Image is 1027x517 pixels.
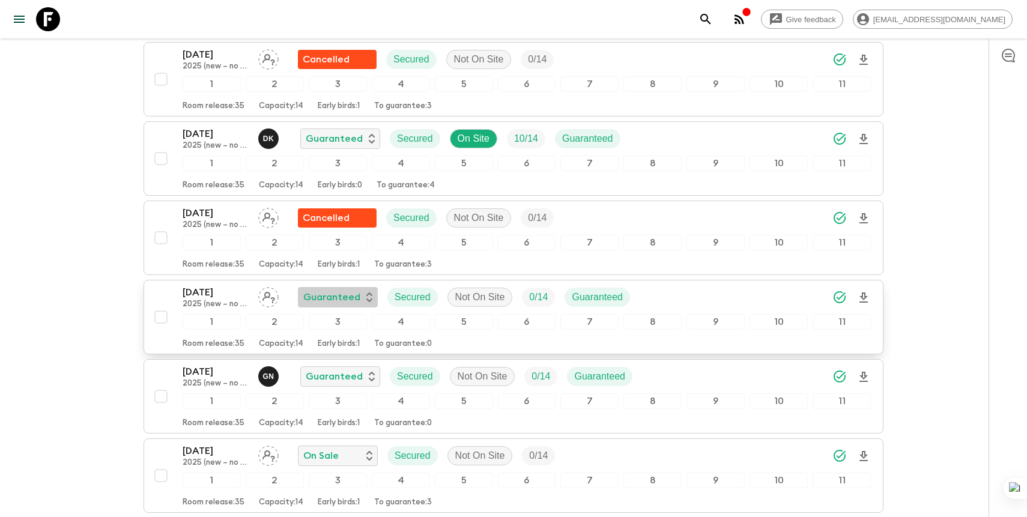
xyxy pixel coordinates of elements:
span: Damien Kim [258,132,281,142]
div: Secured [386,208,437,228]
div: 9 [686,76,745,92]
div: On Site [450,129,497,148]
p: To guarantee: 3 [374,498,432,507]
div: 2 [246,76,304,92]
div: 3 [309,314,367,330]
p: Room release: 35 [183,101,244,111]
p: Not On Site [455,449,505,463]
div: 1 [183,156,241,171]
div: Secured [387,288,438,307]
p: Not On Site [454,211,504,225]
div: 1 [183,76,241,92]
div: 5 [435,393,493,409]
p: Capacity: 14 [259,181,303,190]
div: 11 [813,156,871,171]
div: Flash Pack cancellation [298,208,377,228]
p: Early birds: 1 [318,419,360,428]
span: [EMAIL_ADDRESS][DOMAIN_NAME] [867,15,1012,24]
div: 5 [435,156,493,171]
p: Room release: 35 [183,181,244,190]
div: 3 [309,156,367,171]
p: Early birds: 1 [318,498,360,507]
p: Early birds: 1 [318,101,360,111]
div: 7 [560,235,619,250]
p: To guarantee: 3 [374,101,432,111]
svg: Synced Successfully [832,449,847,463]
div: 10 [750,473,808,488]
div: 9 [686,314,745,330]
button: [DATE]2025 (new – no [DEMOGRAPHIC_DATA] stay)Assign pack leaderFlash Pack cancellationSecuredNot ... [144,201,883,275]
div: 10 [750,393,808,409]
div: 8 [623,235,682,250]
svg: Synced Successfully [832,290,847,304]
span: Assign pack leader [258,53,279,62]
p: 0 / 14 [529,449,548,463]
div: 5 [435,473,493,488]
button: [DATE]2025 (new – no [DEMOGRAPHIC_DATA] stay)Assign pack leaderFlash Pack cancellationSecuredNot ... [144,42,883,116]
div: 7 [560,156,619,171]
a: Give feedback [761,10,843,29]
div: 2 [246,156,304,171]
p: 0 / 14 [529,290,548,304]
svg: Download Onboarding [856,291,871,305]
p: Capacity: 14 [259,419,303,428]
div: 3 [309,76,367,92]
p: 0 / 14 [532,369,550,384]
p: Guaranteed [562,132,613,146]
p: 2025 (new – no [DEMOGRAPHIC_DATA] stay) [183,458,249,468]
p: [DATE] [183,206,249,220]
div: 6 [498,76,556,92]
div: 6 [498,314,556,330]
div: 4 [372,76,430,92]
div: Not On Site [447,288,513,307]
div: Secured [390,129,440,148]
div: 8 [623,473,682,488]
div: 11 [813,393,871,409]
div: 2 [246,235,304,250]
p: Early birds: 1 [318,339,360,349]
svg: Synced Successfully [832,132,847,146]
p: Guaranteed [306,132,363,146]
div: Secured [390,367,440,386]
button: menu [7,7,31,31]
div: 7 [560,393,619,409]
div: 8 [623,314,682,330]
div: Trip Fill [521,208,554,228]
p: 2025 (new – no [DEMOGRAPHIC_DATA] stay) [183,141,249,151]
span: Assign pack leader [258,291,279,300]
p: [DATE] [183,47,249,62]
p: Not On Site [458,369,507,384]
p: Secured [395,449,431,463]
button: [DATE]2025 (new – no [DEMOGRAPHIC_DATA] stay)Assign pack leaderOn SaleSecuredNot On SiteTrip Fill... [144,438,883,513]
svg: Download Onboarding [856,211,871,226]
div: 4 [372,156,430,171]
div: 3 [309,473,367,488]
div: Not On Site [450,367,515,386]
svg: Synced Successfully [832,369,847,384]
div: 2 [246,473,304,488]
div: 9 [686,156,745,171]
svg: Download Onboarding [856,53,871,67]
p: 0 / 14 [528,52,547,67]
div: 3 [309,393,367,409]
div: 10 [750,314,808,330]
p: 0 / 14 [528,211,547,225]
p: On Sale [303,449,339,463]
p: Capacity: 14 [259,498,303,507]
p: Guaranteed [574,369,625,384]
div: 5 [435,235,493,250]
p: Guaranteed [572,290,623,304]
button: [DATE]2025 (new – no [DEMOGRAPHIC_DATA] stay)Genie NamGuaranteedSecuredNot On SiteTrip FillGuaran... [144,359,883,434]
p: On Site [458,132,489,146]
div: 8 [623,156,682,171]
p: Guaranteed [303,290,360,304]
div: 6 [498,473,556,488]
p: Capacity: 14 [259,339,303,349]
div: Not On Site [446,208,512,228]
div: 11 [813,235,871,250]
div: Not On Site [446,50,512,69]
div: 11 [813,314,871,330]
span: Genie Nam [258,370,281,379]
div: 4 [372,393,430,409]
div: 8 [623,76,682,92]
